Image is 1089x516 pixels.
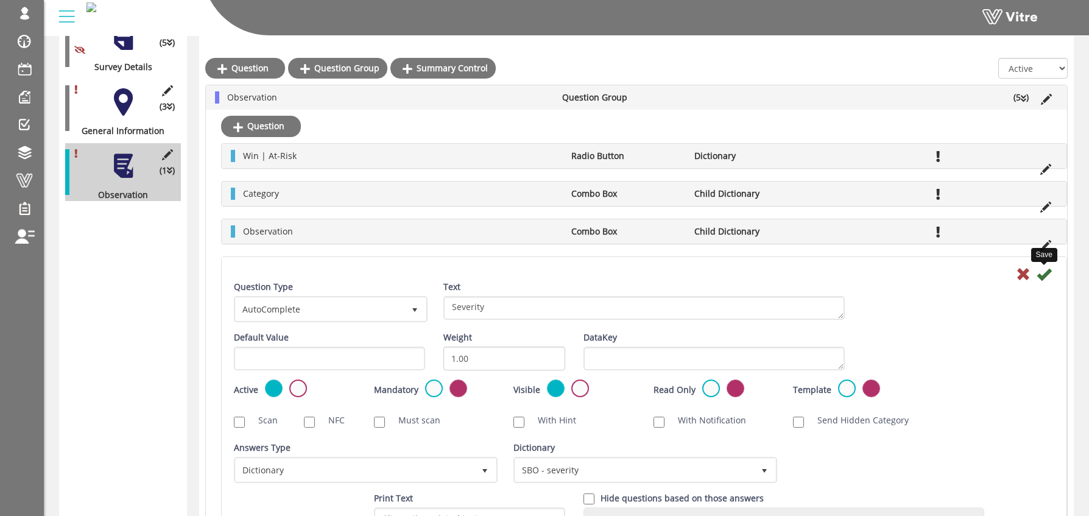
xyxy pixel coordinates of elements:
li: Radio Button [565,150,688,162]
input: With Notification [654,417,664,428]
span: Observation [227,91,277,103]
span: AutoComplete [236,298,404,320]
input: Hide question based on answer [583,493,594,504]
div: Save [1031,248,1057,262]
span: Dictionary [236,459,474,481]
li: (5 ) [1007,91,1035,104]
label: Must scan [386,414,440,426]
a: Question Group [288,58,387,79]
label: Send Hidden Category [805,414,909,426]
input: Scan [234,417,245,428]
label: Template [793,384,831,396]
li: Child Dictionary [688,225,811,238]
span: select [753,459,775,481]
span: Observation [243,225,293,237]
label: Question Type [234,281,293,293]
label: Scan [246,414,278,426]
a: Question [205,58,285,79]
span: (5 ) [160,37,175,49]
li: Question Group [556,91,682,104]
li: Dictionary [688,150,811,162]
div: General Information [65,125,172,137]
a: Summary Control [390,58,496,79]
div: Survey Details [65,61,172,73]
label: NFC [316,414,345,426]
span: Category [243,188,279,199]
label: DataKey [583,331,617,344]
span: select [404,298,426,320]
li: Combo Box [565,188,688,200]
label: Read Only [654,384,696,396]
span: SBO - severity [515,459,753,481]
input: Must scan [374,417,385,428]
input: Send Hidden Category [793,417,804,428]
label: Print Text [374,492,413,504]
label: Visible [513,384,540,396]
span: Win | At-Risk [243,150,297,161]
span: select [474,459,496,481]
img: f539262f-1bf9-445e-a777-c854dd3d1cc6.png [86,2,96,12]
label: Active [234,384,258,396]
a: Question [221,116,301,136]
label: Mandatory [374,384,418,396]
label: Answers Type [234,442,291,454]
label: With Notification [666,414,746,426]
textarea: Severity [443,296,845,320]
span: (1 ) [160,164,175,177]
label: Default Value [234,331,289,344]
li: Combo Box [565,225,688,238]
label: Hide questions based on those answers [601,492,764,504]
span: (3 ) [160,101,175,113]
div: Observation [65,189,172,201]
label: Text [443,281,460,293]
label: Dictionary [513,442,555,454]
input: With Hint [513,417,524,428]
label: With Hint [526,414,576,426]
li: Child Dictionary [688,188,811,200]
label: Weight [443,331,472,344]
input: NFC [304,417,315,428]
